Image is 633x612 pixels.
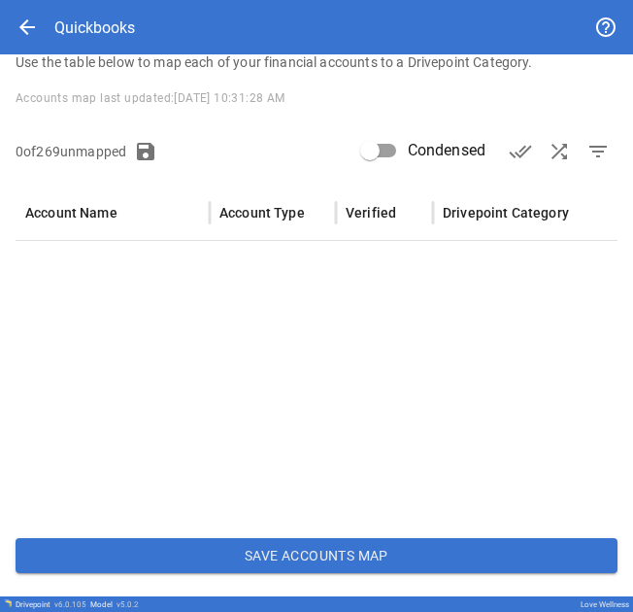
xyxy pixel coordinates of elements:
[586,140,610,163] span: filter_list
[90,600,139,609] div: Model
[16,600,86,609] div: Drivepoint
[54,18,135,37] div: Quickbooks
[548,140,571,163] span: shuffle
[443,205,569,221] div: Drivepoint Category
[579,132,617,171] button: Show Unmapped Accounts Only
[581,600,629,609] div: Love Wellness
[16,52,617,72] p: Use the table below to map each of your financial accounts to a Drivepoint Category.
[540,132,579,171] button: AI Auto-Map Accounts
[25,205,117,221] div: Account Name
[408,139,485,162] span: Condensed
[117,600,139,609] span: v 5.0.2
[219,205,305,221] div: Account Type
[16,142,126,161] p: 0 of 269 unmapped
[501,132,540,171] button: Verify Accounts
[16,538,617,573] button: Save Accounts Map
[346,205,396,221] div: Verified
[54,600,86,609] span: v 6.0.105
[4,599,12,607] img: Drivepoint
[16,91,285,105] span: Accounts map last updated: [DATE] 10:31:28 AM
[509,140,532,163] span: done_all
[16,16,39,39] span: arrow_back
